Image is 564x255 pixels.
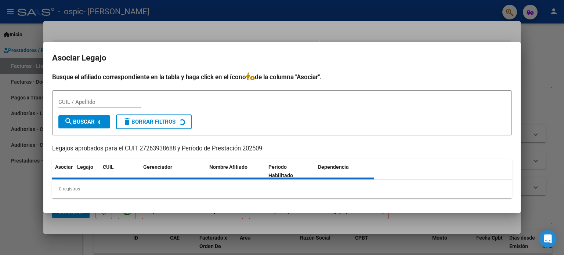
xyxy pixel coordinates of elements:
[64,119,95,125] span: Buscar
[103,164,114,170] span: CUIL
[206,159,265,183] datatable-header-cell: Nombre Afiliado
[52,51,512,65] h2: Asociar Legajo
[116,114,192,129] button: Borrar Filtros
[74,159,100,183] datatable-header-cell: Legajo
[140,159,206,183] datatable-header-cell: Gerenciador
[77,164,93,170] span: Legajo
[123,117,131,126] mat-icon: delete
[143,164,172,170] span: Gerenciador
[52,144,512,153] p: Legajos aprobados para el CUIT 27263938688 y Período de Prestación 202509
[123,119,176,125] span: Borrar Filtros
[315,159,374,183] datatable-header-cell: Dependencia
[52,72,512,82] h4: Busque el afiliado correspondiente en la tabla y haga click en el ícono de la columna "Asociar".
[55,164,73,170] span: Asociar
[265,159,315,183] datatable-header-cell: Periodo Habilitado
[318,164,349,170] span: Dependencia
[268,164,293,178] span: Periodo Habilitado
[52,159,74,183] datatable-header-cell: Asociar
[52,180,512,198] div: 0 registros
[539,230,557,248] div: Open Intercom Messenger
[64,117,73,126] mat-icon: search
[58,115,110,128] button: Buscar
[209,164,247,170] span: Nombre Afiliado
[100,159,140,183] datatable-header-cell: CUIL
